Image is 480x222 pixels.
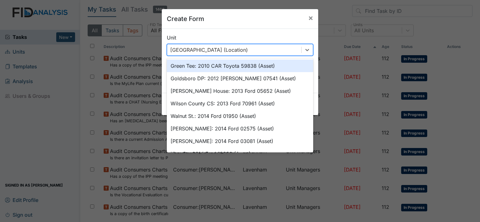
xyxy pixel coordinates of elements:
[167,122,313,135] div: [PERSON_NAME]: 2014 Ford 02575 (Asset)
[308,13,313,22] span: ×
[167,85,313,97] div: [PERSON_NAME] House: 2013 Ford 05652 (Asset)
[303,9,318,27] button: Close
[167,72,313,85] div: Goldsboro DP: 2012 [PERSON_NAME] 07541 (Asset)
[167,60,313,72] div: Green Tee: 2010 CAR Toyota 59838 (Asset)
[167,14,204,24] h5: Create Form
[167,97,313,110] div: Wilson County CS: 2013 Ford 70961 (Asset)
[167,135,313,147] div: [PERSON_NAME]: 2014 Ford 03081 (Asset)
[167,34,176,41] label: Unit
[170,46,248,54] div: [GEOGRAPHIC_DATA] (Location)
[167,147,313,160] div: King St.: 2014 Ford 13332 (Asset)
[167,110,313,122] div: Walnut St.: 2014 Ford 01950 (Asset)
